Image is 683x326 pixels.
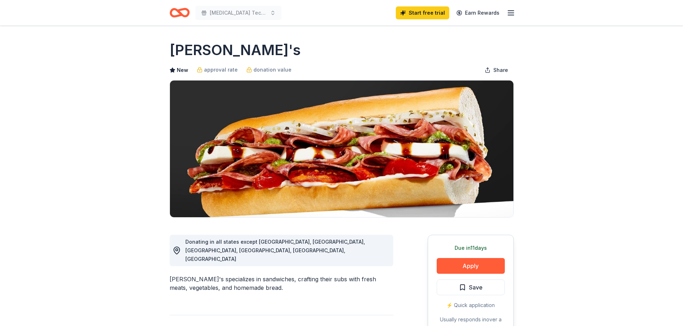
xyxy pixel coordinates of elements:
[197,65,238,74] a: approval rate
[185,239,365,262] span: Donating in all states except [GEOGRAPHIC_DATA], [GEOGRAPHIC_DATA], [GEOGRAPHIC_DATA], [GEOGRAPHI...
[469,283,483,292] span: Save
[195,6,281,20] button: [MEDICAL_DATA] Tech Week 2025
[493,66,508,74] span: Share
[170,81,513,217] img: Image for Jimmy John's
[204,65,238,74] span: approval rate
[170,4,190,21] a: Home
[396,6,449,19] a: Start free trial
[253,65,291,74] span: donation value
[437,301,505,310] div: ⚡️ Quick application
[246,65,291,74] a: donation value
[452,6,504,19] a: Earn Rewards
[479,63,514,77] button: Share
[170,40,301,60] h1: [PERSON_NAME]'s
[170,275,393,292] div: [PERSON_NAME]'s specializes in sandwiches, crafting their subs with fresh meats, vegetables, and ...
[177,66,188,74] span: New
[437,258,505,274] button: Apply
[437,244,505,252] div: Due in 11 days
[437,279,505,295] button: Save
[210,9,267,17] span: [MEDICAL_DATA] Tech Week 2025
